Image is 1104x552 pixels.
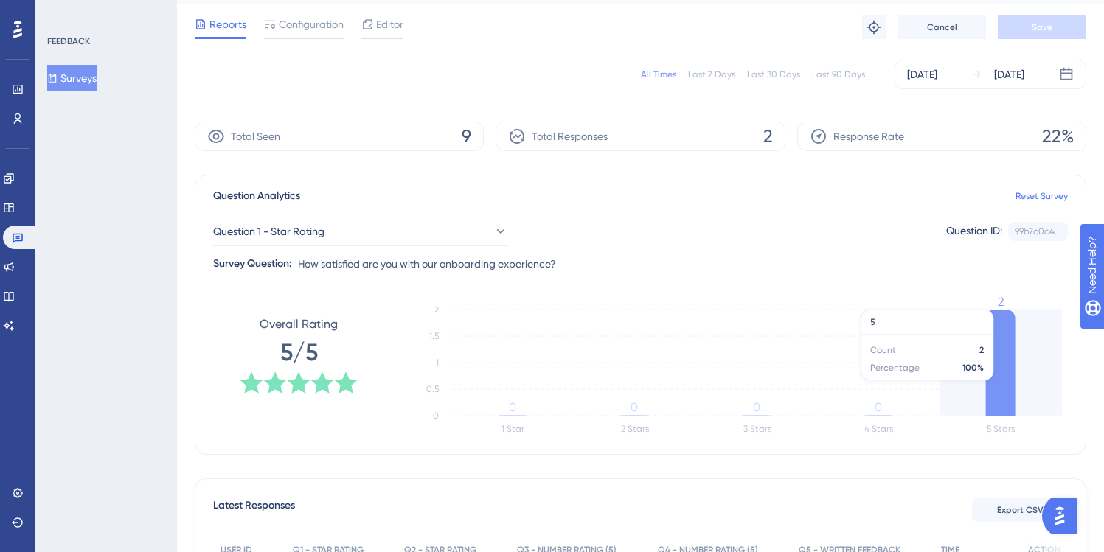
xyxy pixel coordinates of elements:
span: Save [1032,21,1052,33]
text: 4 Stars [864,424,893,434]
span: 2 [763,125,773,148]
text: 1 Star [501,424,524,434]
button: Cancel [898,15,986,39]
button: Save [998,15,1086,39]
span: 9 [462,125,471,148]
span: Reports [209,15,246,33]
span: Total Seen [231,127,280,145]
div: FEEDBACK [47,35,90,47]
span: Export CSV [997,504,1044,516]
span: 22% [1042,125,1074,148]
tspan: 2 [434,304,439,315]
span: Response Rate [833,127,904,145]
tspan: 2 [998,295,1004,309]
span: How satisfied are you with our onboarding experience? [298,255,556,273]
div: Last 90 Days [812,69,865,80]
span: Question Analytics [213,187,300,205]
button: Export CSV [972,498,1068,522]
tspan: 0 [631,400,638,414]
span: Cancel [927,21,957,33]
tspan: 1.5 [429,331,439,341]
span: Latest Responses [213,497,295,523]
tspan: 0 [433,410,439,421]
div: [DATE] [907,66,937,83]
button: Question 1 - Star Rating [213,217,508,246]
div: Survey Question: [213,255,292,273]
tspan: 0 [509,400,516,414]
span: Overall Rating [260,315,338,333]
span: Configuration [279,15,344,33]
tspan: 0 [753,400,760,414]
button: Surveys [47,65,97,91]
div: All Times [641,69,676,80]
text: 5 Stars [987,424,1015,434]
span: Editor [376,15,403,33]
div: 99b7c0c4... [1015,226,1061,237]
iframe: UserGuiding AI Assistant Launcher [1042,494,1086,538]
span: Total Responses [532,127,608,145]
tspan: 0.5 [426,384,439,394]
text: 3 Stars [743,424,771,434]
a: Reset Survey [1016,190,1068,202]
span: Question 1 - Star Rating [213,223,324,240]
span: 5/5 [280,336,318,368]
div: Question ID: [946,222,1002,241]
div: [DATE] [994,66,1024,83]
tspan: 0 [875,400,882,414]
tspan: 1 [436,357,439,368]
span: Need Help? [35,4,92,21]
div: Last 7 Days [688,69,735,80]
text: 2 Stars [621,424,649,434]
div: Last 30 Days [747,69,800,80]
